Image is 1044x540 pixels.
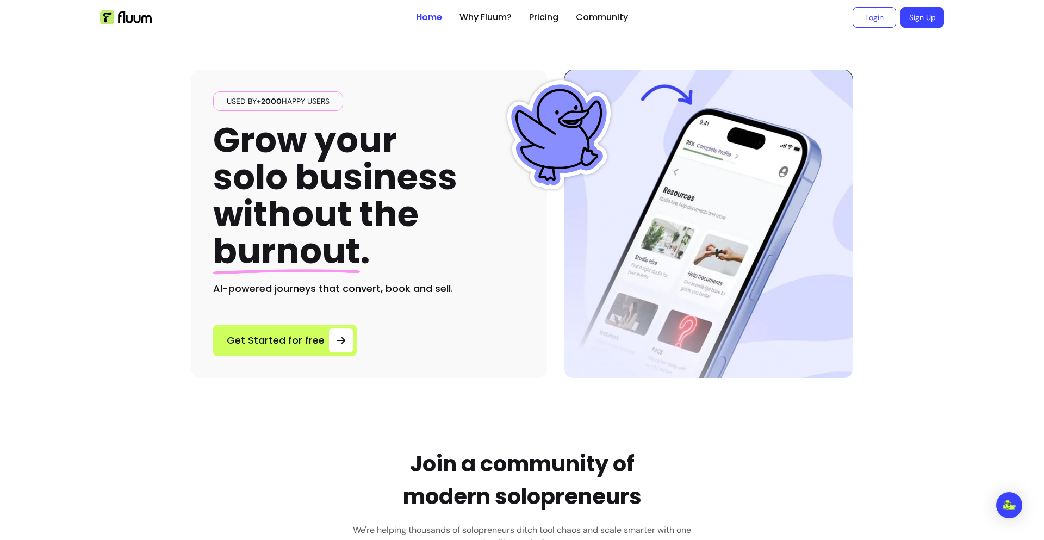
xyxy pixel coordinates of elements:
h2: AI-powered journeys that convert, book and sell. [213,281,525,296]
div: Open Intercom Messenger [996,492,1022,518]
span: burnout [213,227,360,275]
img: Fluum Logo [100,10,152,24]
a: Pricing [529,11,558,24]
a: Login [853,7,896,28]
span: Get Started for free [227,333,325,348]
span: +2000 [257,96,282,106]
img: Hero [564,70,853,378]
h2: Join a community of modern solopreneurs [403,448,642,513]
a: Sign Up [900,7,944,28]
a: Home [416,11,442,24]
span: Used by happy users [222,96,334,107]
img: Fluum Duck sticker [505,80,613,189]
a: Community [576,11,628,24]
a: Why Fluum? [459,11,512,24]
a: Get Started for free [213,325,357,356]
h1: Grow your solo business without the . [213,122,457,270]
